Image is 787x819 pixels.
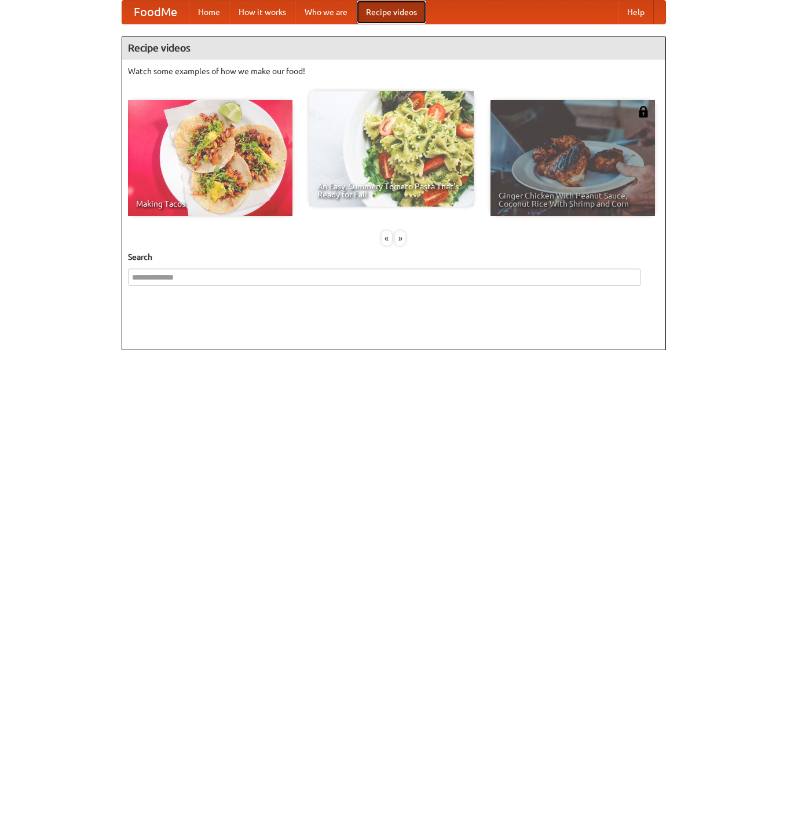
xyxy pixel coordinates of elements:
p: Watch some examples of how we make our food! [128,65,660,77]
a: How it works [229,1,295,24]
h5: Search [128,251,660,263]
a: Making Tacos [128,100,292,216]
span: An Easy, Summery Tomato Pasta That's Ready for Fall [317,182,466,199]
div: » [395,231,405,245]
a: Help [618,1,654,24]
a: An Easy, Summery Tomato Pasta That's Ready for Fall [309,91,474,207]
a: Who we are [295,1,357,24]
a: Home [189,1,229,24]
a: FoodMe [122,1,189,24]
span: Making Tacos [136,200,284,208]
h4: Recipe videos [122,36,665,60]
div: « [382,231,392,245]
a: Recipe videos [357,1,426,24]
img: 483408.png [638,106,649,117]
